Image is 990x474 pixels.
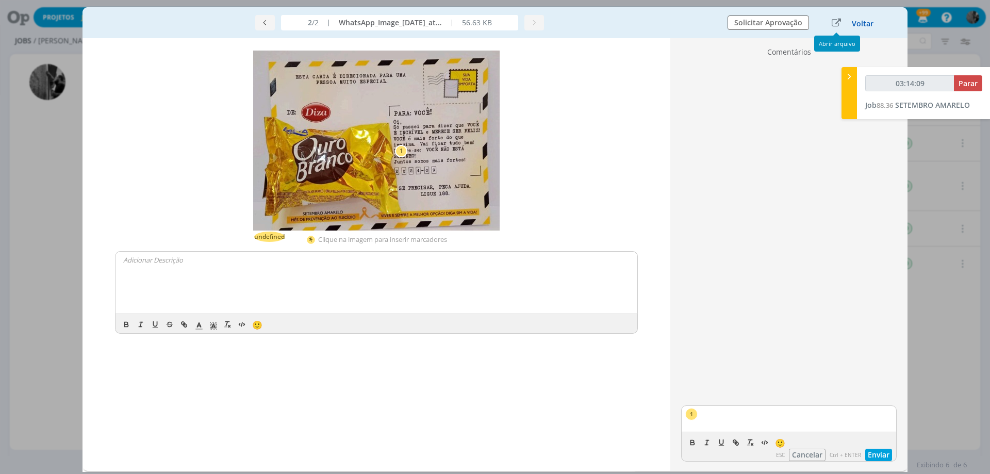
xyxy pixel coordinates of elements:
span: 🙂 [775,437,785,449]
div: 1 [690,410,693,419]
span: Cor do Texto [192,318,206,331]
button: Cancelar [789,449,826,461]
img: pin-yellow.svg [306,235,316,245]
button: Parar [954,75,982,91]
a: Job88.36SETEMBRO AMARELO [865,100,970,110]
span: 🙂 [252,319,262,331]
div: 1 [400,146,403,156]
div: undefined [254,232,285,241]
button: Enviar [865,449,892,461]
span: 88.36 [877,101,893,110]
div: Abrir arquivo [814,36,860,52]
span: ESC [776,451,785,459]
span: Ctrl + ENTER [830,451,861,459]
div: Clique na imagem para inserir marcadores [318,235,447,245]
div: Comentários [677,46,901,61]
button: 🙂 [250,318,264,331]
img: 1755029664_52f286_whatsapp_image_20250812_at_161041.jpeg [253,51,500,231]
span: Cor de Fundo [206,318,221,331]
span: SETEMBRO AMARELO [895,100,970,110]
span: Parar [959,78,978,88]
div: dialog [82,7,907,472]
button: 🙂 [772,436,787,449]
